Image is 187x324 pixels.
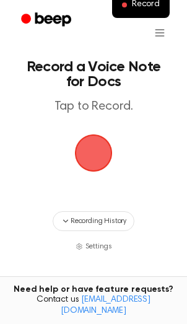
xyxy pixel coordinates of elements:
a: Beep [12,8,82,32]
button: Settings [76,241,112,252]
span: Recording History [71,216,126,227]
h1: Record a Voice Note for Docs [22,59,165,89]
span: Contact us [7,295,180,317]
p: Tap to Record. [22,99,165,115]
img: Beep Logo [75,134,112,172]
a: [EMAIL_ADDRESS][DOMAIN_NAME] [61,296,150,315]
button: Open menu [145,18,175,48]
button: Recording History [53,211,134,231]
span: Settings [85,241,112,252]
